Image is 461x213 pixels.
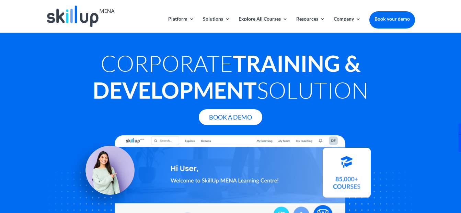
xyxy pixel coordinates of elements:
[199,109,262,125] a: Book A Demo
[68,138,142,212] img: Learning Management Solution - SkillUp
[369,11,415,26] a: Book your demo
[203,16,230,33] a: Solutions
[323,150,371,200] img: Courses library - SkillUp MENA
[168,16,194,33] a: Platform
[347,139,461,213] iframe: Chat Widget
[47,5,114,27] img: Skillup Mena
[46,50,415,107] h1: Corporate Solution
[239,16,288,33] a: Explore All Courses
[296,16,325,33] a: Resources
[334,16,361,33] a: Company
[93,50,360,103] strong: Training & Development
